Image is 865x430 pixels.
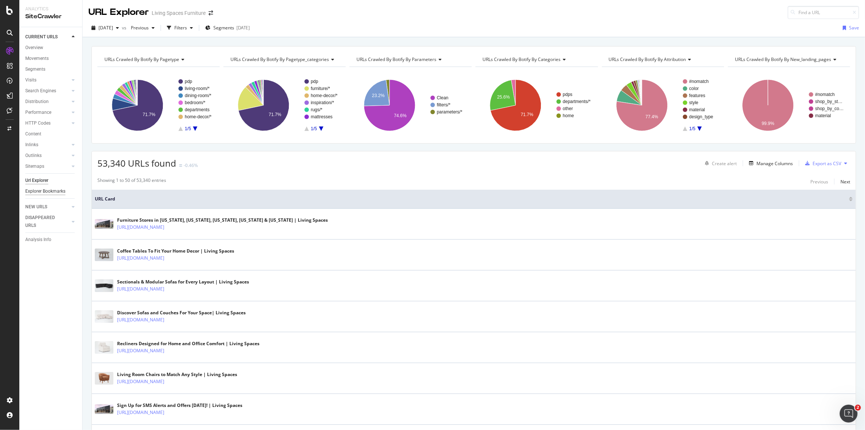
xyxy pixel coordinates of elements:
[185,86,210,91] text: living-room/*
[25,130,77,138] a: Content
[311,93,338,98] text: home-decor/*
[25,177,48,184] div: Url Explorer
[25,141,70,149] a: Inlinks
[25,119,51,127] div: HTTP Codes
[97,177,166,186] div: Showing 1 to 50 of 53,340 entries
[25,12,76,21] div: SiteCrawler
[25,55,49,62] div: Movements
[311,79,318,84] text: pdp
[521,112,533,117] text: 71.7%
[733,54,843,65] h4: URLs Crawled By Botify By new_landing_pages
[95,196,847,202] span: URL Card
[788,6,859,19] input: Find a URL
[689,126,695,131] text: 1/5
[602,73,724,138] svg: A chart.
[25,214,63,230] div: DISAPPEARED URLS
[746,159,793,168] button: Manage Columns
[437,102,451,107] text: filters/*
[25,163,70,170] a: Sitemaps
[117,224,164,231] a: [URL][DOMAIN_NAME]
[689,107,705,112] text: material
[25,119,70,127] a: HTTP Codes
[25,141,38,149] div: Inlinks
[349,73,472,138] svg: A chart.
[689,86,699,91] text: color
[230,56,329,62] span: URLs Crawled By Botify By pagetype_categories
[25,33,58,41] div: CURRENT URLS
[95,372,113,385] img: main image
[117,347,164,354] a: [URL][DOMAIN_NAME]
[815,92,835,97] text: #nomatch
[117,217,328,224] div: Furniture Stores in [US_STATE], [US_STATE], [US_STATE], [US_STATE] & [US_STATE] | Living Spaces
[99,25,113,31] span: 2025 Aug. 25th
[25,55,77,62] a: Movements
[311,100,334,105] text: inspiration/*
[702,157,737,169] button: Create alert
[311,126,317,131] text: 1/5
[236,25,250,31] div: [DATE]
[735,56,831,62] span: URLs Crawled By Botify By new_landing_pages
[103,54,213,65] h4: URLs Crawled By Botify By pagetype
[25,163,44,170] div: Sitemaps
[117,309,246,316] div: Discover Sofas and Couches For Your Space| Living Spaces
[437,109,462,115] text: parameters/*
[117,409,164,416] a: [URL][DOMAIN_NAME]
[849,25,859,31] div: Save
[104,56,179,62] span: URLs Crawled By Botify By pagetype
[88,22,122,34] button: [DATE]
[728,73,850,138] svg: A chart.
[25,65,45,73] div: Segments
[25,76,70,84] a: Visits
[475,73,598,138] svg: A chart.
[840,405,858,423] iframe: Intercom live chat
[25,98,49,106] div: Distribution
[25,236,51,244] div: Analysis Info
[25,177,77,184] a: Url Explorer
[269,112,281,117] text: 71.7%
[164,22,196,34] button: Filters
[97,157,176,169] span: 53,340 URLs found
[97,73,220,138] svg: A chart.
[689,79,709,84] text: #nomatch
[25,87,70,95] a: Search Engines
[143,112,155,117] text: 71.7%
[185,126,191,131] text: 1/5
[185,114,212,119] text: home-decor/*
[802,157,841,169] button: Export as CSV
[25,187,65,195] div: Explorer Bookmarks
[117,285,164,293] a: [URL][DOMAIN_NAME]
[25,130,41,138] div: Content
[815,106,844,111] text: shop_by_co…
[311,86,330,91] text: furniture/*
[481,54,591,65] h4: URLs Crawled By Botify By categories
[223,73,346,138] svg: A chart.
[563,92,572,97] text: pdps
[25,44,77,52] a: Overview
[563,113,574,118] text: home
[117,340,259,347] div: Recliners Designed for Home and Office Comfort | Living Spaces
[25,44,43,52] div: Overview
[482,56,561,62] span: URLs Crawled By Botify By categories
[437,95,448,100] text: Clean
[117,316,164,324] a: [URL][DOMAIN_NAME]
[25,152,42,160] div: Outlinks
[25,98,70,106] a: Distribution
[356,56,436,62] span: URLs Crawled By Botify By parameters
[311,107,323,112] text: rugs/*
[25,203,47,211] div: NEW URLS
[25,109,51,116] div: Performance
[311,114,333,119] text: mattresses
[179,164,182,167] img: Equal
[25,187,77,195] a: Explorer Bookmarks
[815,99,842,104] text: shop_by_st…
[117,402,242,409] div: Sign Up for SMS Alerts and Offers [DATE]! | Living Spaces
[185,107,210,112] text: departments
[95,279,113,292] img: main image
[174,25,187,31] div: Filters
[689,114,713,119] text: design_type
